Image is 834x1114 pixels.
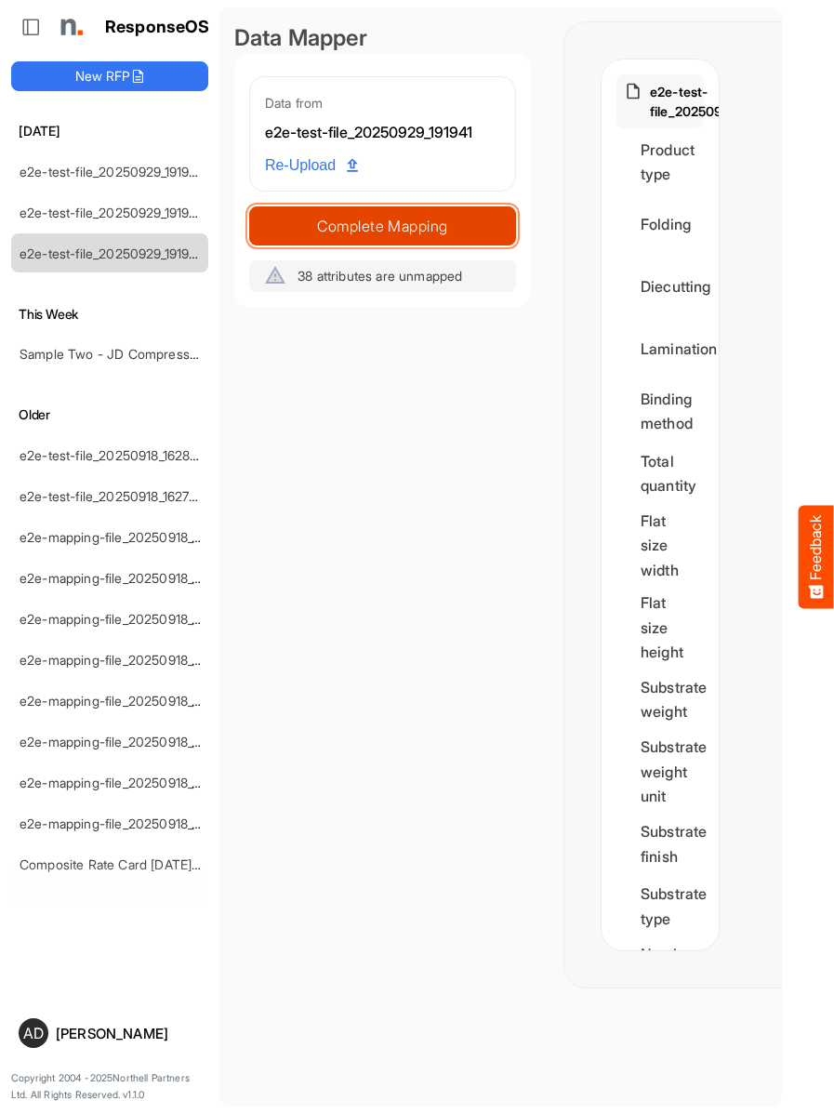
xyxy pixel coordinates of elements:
[616,133,704,191] div: Product type
[799,506,834,609] button: Feedback
[20,205,205,220] a: e2e-test-file_20250929_191949
[11,61,208,91] button: New RFP
[258,148,365,183] a: Re-Upload
[20,346,217,362] a: Sample Two - JD Compressed 2
[20,447,206,463] a: e2e-test-file_20250918_162834
[616,195,704,253] div: Folding
[616,507,704,584] div: Flat size width
[20,816,235,831] a: e2e-mapping-file_20250918_145238
[20,611,235,627] a: e2e-mapping-file_20250918_155033
[616,816,704,873] div: Substrate finish
[20,488,205,504] a: e2e-test-file_20250918_162734
[616,733,704,810] div: Substrate weight unit
[616,320,704,378] div: Lamination
[11,404,208,425] h6: Older
[20,652,235,668] a: e2e-mapping-file_20250918_154853
[20,570,234,586] a: e2e-mapping-file_20250918_155226
[298,268,462,284] span: 38 attributes are unmapped
[234,22,531,54] div: Data Mapper
[616,589,704,666] div: Flat size height
[616,878,704,935] div: Substrate type
[11,1070,208,1103] p: Copyright 2004 - 2025 Northell Partners Ltd. All Rights Reserved. v 1.1.0
[265,121,500,145] div: e2e-test-file_20250929_191941
[20,164,206,179] a: e2e-test-file_20250929_191940
[616,258,704,315] div: Diecutting
[250,213,515,239] span: Complete Mapping
[20,734,235,749] a: e2e-mapping-file_20250918_153934
[20,856,324,872] a: Composite Rate Card [DATE] mapping test_deleted
[249,206,516,245] button: Complete Mapping
[51,8,88,46] img: Northell
[23,1026,44,1041] span: AD
[616,444,704,502] div: Total quantity
[265,153,358,178] span: Re-Upload
[265,92,500,113] div: Data from
[20,693,234,709] a: e2e-mapping-file_20250918_154753
[650,82,782,121] p: e2e-test-file_20250929_191941
[11,304,208,325] h6: This Week
[105,18,210,37] h1: ResponseOS
[11,121,208,141] h6: [DATE]
[20,775,232,790] a: e2e-mapping-file_20250918_153815
[56,1027,201,1041] div: [PERSON_NAME]
[20,245,203,261] a: e2e-test-file_20250929_191941
[616,382,704,440] div: Binding method
[616,940,704,1017] div: Number of versions
[20,529,234,545] a: e2e-mapping-file_20250918_162533
[616,670,704,728] div: Substrate weight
